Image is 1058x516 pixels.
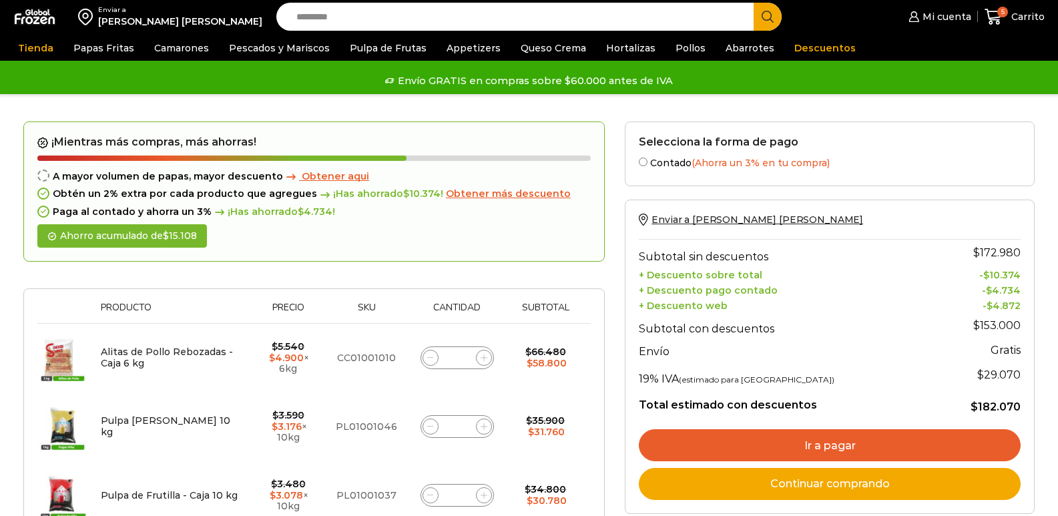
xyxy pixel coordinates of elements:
th: Subtotal [507,302,585,323]
input: Product quantity [448,348,467,367]
bdi: 4.734 [986,284,1021,296]
bdi: 35.900 [526,415,565,427]
div: Paga al contado y ahorra un 3% [37,206,591,218]
span: $ [973,246,980,259]
span: $ [163,230,169,242]
td: - [935,296,1021,312]
th: Envío [639,338,934,362]
span: $ [983,269,989,281]
bdi: 30.780 [527,495,567,507]
span: 29.070 [977,368,1021,381]
a: Ir a pagar [639,429,1021,461]
div: Enviar a [98,5,262,15]
bdi: 153.000 [973,319,1021,332]
a: Tienda [11,35,60,61]
a: Pulpa de Frutas [343,35,433,61]
th: Sku [326,302,408,323]
span: $ [272,340,278,352]
span: $ [525,483,531,495]
input: Product quantity [448,417,467,436]
span: ¡Has ahorrado ! [212,206,335,218]
img: address-field-icon.svg [78,5,98,28]
th: 19% IVA [639,362,934,389]
span: $ [527,495,533,507]
div: Ahorro acumulado de [37,224,207,248]
bdi: 34.800 [525,483,566,495]
label: Contado [639,155,1021,169]
a: Papas Fritas [67,35,141,61]
bdi: 5.540 [272,340,304,352]
strong: Gratis [991,344,1021,356]
span: $ [298,206,304,218]
a: Pollos [669,35,712,61]
span: $ [527,357,533,369]
bdi: 172.980 [973,246,1021,259]
th: Cantidad [407,302,507,323]
span: $ [973,319,980,332]
a: Pescados y Mariscos [222,35,336,61]
th: Producto [94,302,251,323]
bdi: 4.734 [298,206,332,218]
bdi: 10.374 [983,269,1021,281]
a: 5 Carrito [985,1,1045,33]
input: Product quantity [448,486,467,505]
bdi: 58.800 [527,357,567,369]
th: Total estimado con descuentos [639,389,934,414]
bdi: 182.070 [971,401,1021,413]
h2: ¡Mientras más compras, más ahorras! [37,136,591,149]
button: Search button [754,3,782,31]
th: Subtotal sin descuentos [639,240,934,266]
bdi: 3.176 [272,421,302,433]
td: - [935,282,1021,297]
bdi: 4.900 [269,352,304,364]
th: + Descuento web [639,296,934,312]
span: (Ahorra un 3% en tu compra) [692,157,830,169]
a: Alitas de Pollo Rebozadas - Caja 6 kg [101,346,233,369]
span: $ [987,300,993,312]
a: Obtener más descuento [446,188,571,200]
bdi: 66.480 [525,346,566,358]
a: Pulpa [PERSON_NAME] 10 kg [101,415,230,438]
div: A mayor volumen de papas, mayor descuento [37,171,591,182]
td: - [935,266,1021,282]
a: Camarones [148,35,216,61]
span: $ [528,426,534,438]
a: Obtener aqui [283,171,369,182]
div: Obtén un 2% extra por cada producto que agregues [37,188,591,200]
a: Queso Crema [514,35,593,61]
bdi: 3.590 [272,409,304,421]
bdi: 3.078 [270,489,303,501]
span: $ [271,478,277,490]
th: + Descuento sobre total [639,266,934,282]
span: $ [403,188,409,200]
div: [PERSON_NAME] [PERSON_NAME] [98,15,262,28]
span: $ [977,368,984,381]
span: ¡Has ahorrado ! [317,188,443,200]
bdi: 31.760 [528,426,565,438]
bdi: 15.108 [163,230,197,242]
span: Mi cuenta [919,10,971,23]
th: + Descuento pago contado [639,282,934,297]
a: Mi cuenta [905,3,971,30]
span: $ [986,284,992,296]
th: Precio [251,302,326,323]
bdi: 4.872 [987,300,1021,312]
td: × 10kg [251,393,326,461]
span: 5 [997,7,1008,17]
a: Descuentos [788,35,862,61]
td: PL01001046 [326,393,408,461]
span: Obtener aqui [302,170,369,182]
bdi: 10.374 [403,188,441,200]
small: (estimado para [GEOGRAPHIC_DATA]) [679,374,834,384]
a: Abarrotes [719,35,781,61]
bdi: 3.480 [271,478,306,490]
span: $ [272,421,278,433]
h2: Selecciona la forma de pago [639,136,1021,148]
a: Hortalizas [599,35,662,61]
a: Appetizers [440,35,507,61]
span: Carrito [1008,10,1045,23]
a: Enviar a [PERSON_NAME] [PERSON_NAME] [639,214,863,226]
span: $ [525,346,531,358]
span: $ [269,352,275,364]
